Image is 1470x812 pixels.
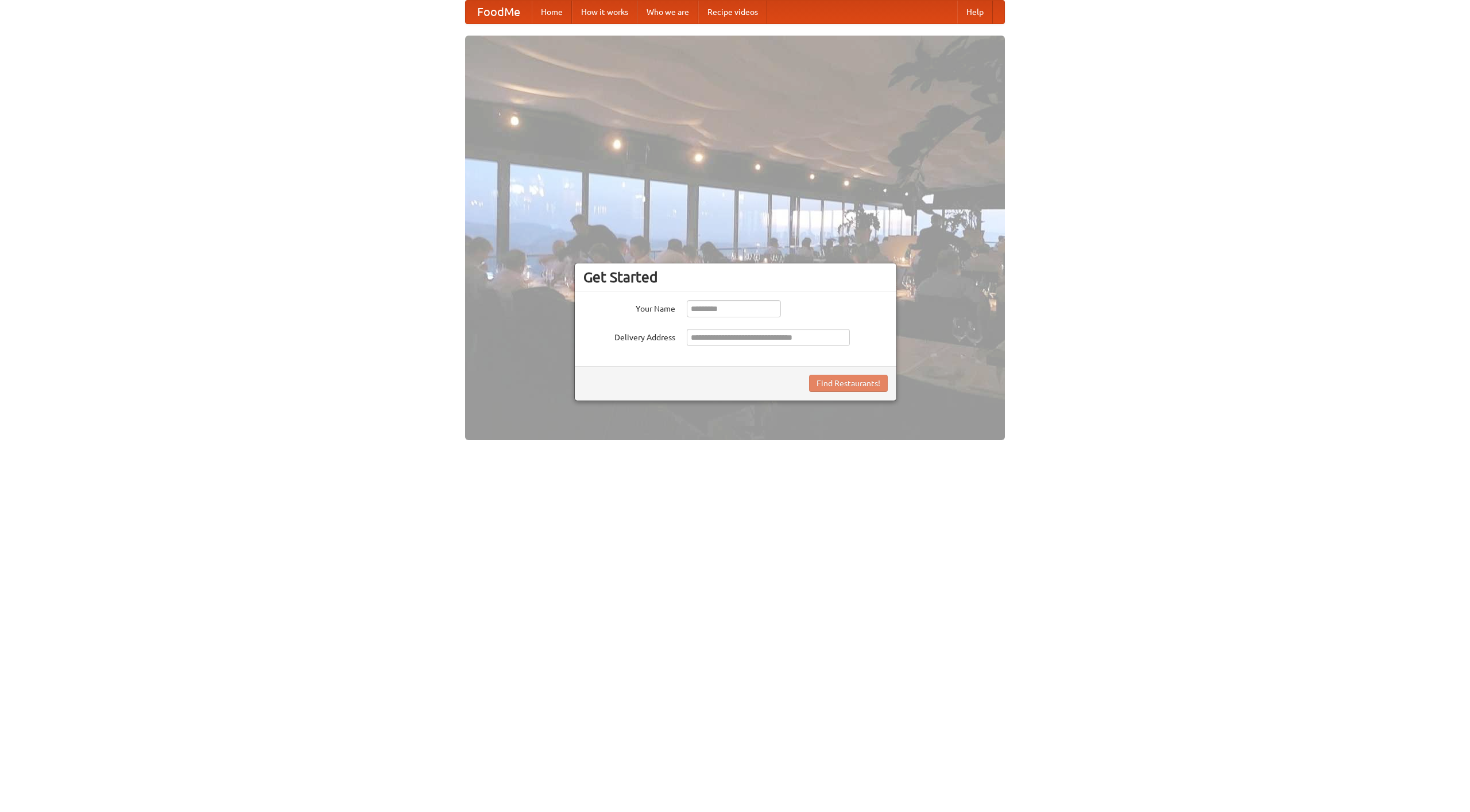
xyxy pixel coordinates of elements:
label: Delivery Address [583,329,675,343]
h3: Get Started [583,269,888,286]
a: How it works [572,1,637,24]
a: Recipe videos [698,1,767,24]
a: Home [532,1,572,24]
label: Your Name [583,300,675,314]
a: Who we are [637,1,698,24]
a: Help [957,1,993,24]
button: Find Restaurants! [809,375,888,392]
a: FoodMe [466,1,532,24]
